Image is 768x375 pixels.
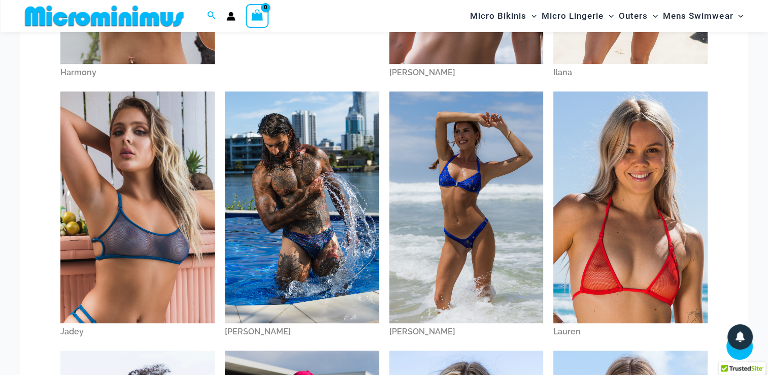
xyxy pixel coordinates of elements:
[389,91,544,323] img: Kati
[60,323,215,340] div: Jadey
[553,91,708,323] img: Lauren
[468,3,539,29] a: Micro BikinisMenu ToggleMenu Toggle
[619,3,648,29] span: Outers
[389,91,544,340] a: Kati[PERSON_NAME]
[553,91,708,340] a: LaurenLauren
[60,91,215,323] img: Jadey
[660,3,746,29] a: Mens SwimwearMenu ToggleMenu Toggle
[246,4,269,27] a: View Shopping Cart, empty
[733,3,743,29] span: Menu Toggle
[553,323,708,340] div: Lauren
[648,3,658,29] span: Menu Toggle
[604,3,614,29] span: Menu Toggle
[226,12,236,21] a: Account icon link
[60,64,215,81] div: Harmony
[225,91,379,340] a: Jay[PERSON_NAME]
[21,5,188,27] img: MM SHOP LOGO FLAT
[225,91,379,323] img: Jay
[60,91,215,340] a: JadeyJadey
[663,3,733,29] span: Mens Swimwear
[470,3,526,29] span: Micro Bikinis
[539,3,616,29] a: Micro LingerieMenu ToggleMenu Toggle
[466,2,748,30] nav: Site Navigation
[553,64,708,81] div: Ilana
[207,10,216,22] a: Search icon link
[542,3,604,29] span: Micro Lingerie
[389,64,544,81] div: [PERSON_NAME]
[526,3,537,29] span: Menu Toggle
[225,323,379,340] div: [PERSON_NAME]
[616,3,660,29] a: OutersMenu ToggleMenu Toggle
[389,323,544,340] div: [PERSON_NAME]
